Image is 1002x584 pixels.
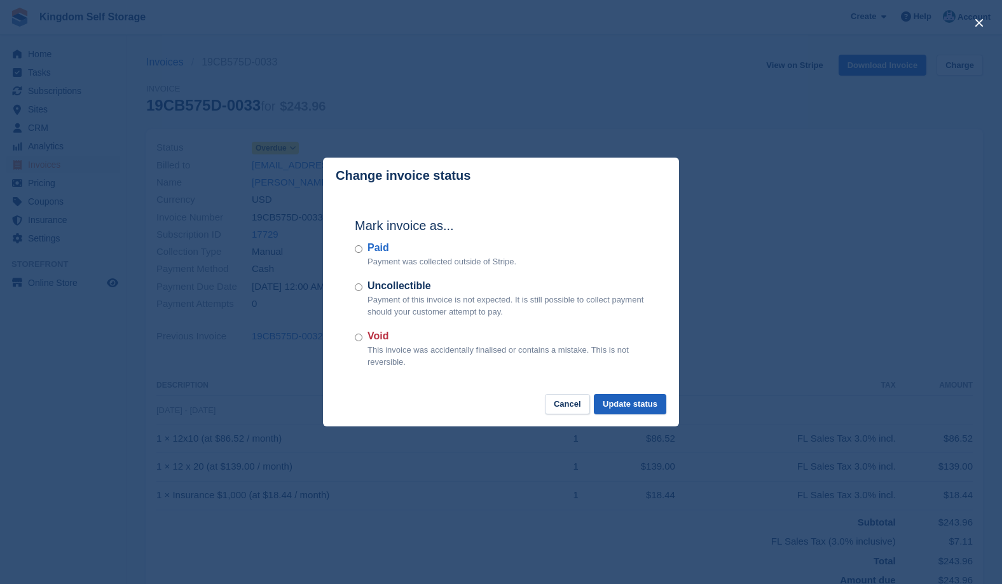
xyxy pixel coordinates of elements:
[969,13,989,33] button: close
[336,168,470,183] p: Change invoice status
[355,216,647,235] h2: Mark invoice as...
[367,278,647,294] label: Uncollectible
[545,394,590,415] button: Cancel
[367,329,647,344] label: Void
[367,240,516,255] label: Paid
[594,394,666,415] button: Update status
[367,255,516,268] p: Payment was collected outside of Stripe.
[367,344,647,369] p: This invoice was accidentally finalised or contains a mistake. This is not reversible.
[367,294,647,318] p: Payment of this invoice is not expected. It is still possible to collect payment should your cust...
